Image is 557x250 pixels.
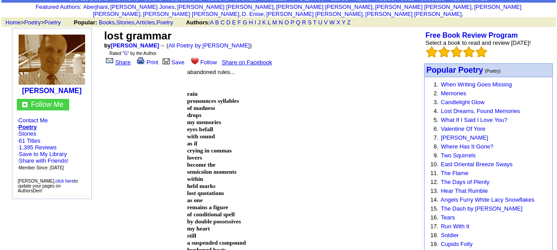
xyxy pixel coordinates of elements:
a: Where Has It Gone? [441,143,494,150]
a: A [210,19,214,26]
a: Poetry [24,19,41,26]
a: All Poetry by [PERSON_NAME] [168,42,250,49]
font: → ( ) [159,42,252,49]
font: (Poetry) [485,69,501,74]
a: U [318,19,322,26]
a: [PERSON_NAME] Jones [110,4,175,10]
a: [PERSON_NAME] [PERSON_NAME] [93,4,522,17]
font: i [142,12,143,17]
font: Follow Me [31,101,63,108]
font: > > [2,19,72,26]
img: library.gif [161,57,171,64]
a: J [258,19,261,26]
font: Member Since: [DATE] [19,165,64,170]
b: [PERSON_NAME] [22,87,82,94]
font: · · [17,137,69,171]
font: i [374,5,375,10]
a: Hear That Rumble [441,187,488,194]
a: The Flame [440,170,468,176]
a: Home [5,19,21,26]
img: print.gif [137,57,144,64]
a: H [249,19,253,26]
a: Cupids Folly [441,241,473,247]
font: 14. [430,196,438,203]
a: Two Squirrels [440,152,475,159]
font: by [104,42,159,49]
font: · · · [17,151,69,171]
a: Follow [189,59,217,66]
a: Articles [136,19,155,26]
a: Candlelight Glow [441,99,484,105]
font: i [364,12,365,17]
a: P [291,19,294,26]
img: bigemptystars.png [463,46,475,58]
a: The Days of Plenty [440,179,489,185]
font: 2. [433,90,438,97]
font: 13. [430,187,438,194]
a: Share on Facebook [222,59,272,66]
font: 7. [433,134,438,141]
font: 8. [433,143,438,150]
a: L [268,19,271,26]
a: C [221,19,225,26]
a: Poetry [156,19,173,26]
font: [PERSON_NAME], to update your pages on AuthorsDen! [18,179,78,193]
font: i [463,12,464,17]
a: Stories [117,19,134,26]
font: i [109,5,110,10]
font: 5. [433,117,438,123]
font: abandoned rules... [187,69,235,75]
a: Valentine Of Yore [441,125,485,132]
a: Memories [441,90,466,97]
span: rain [187,90,198,97]
a: E [232,19,236,26]
font: 15. [430,205,438,212]
b: Authors: [186,19,210,26]
a: Tears [440,214,455,221]
a: [PERSON_NAME] [PERSON_NAME] [375,4,471,10]
a: East Oriental Breeze Sways [441,161,513,168]
a: Stories [19,130,36,137]
font: , , , [74,19,359,26]
a: 61 Titles [19,137,40,144]
font: i [275,5,276,10]
img: bigemptystars.png [426,46,437,58]
font: Popular Poetry [426,66,483,74]
a: Z [347,19,351,26]
font: 1. [433,81,438,88]
a: Contact Me [19,117,48,124]
a: R [302,19,306,26]
a: Aberjhani [83,4,108,10]
a: Share with Friends! [19,157,69,164]
a: What If I Said I Love You? [441,117,507,123]
font: : [35,4,81,10]
a: B [215,19,219,26]
a: X [336,19,340,26]
a: Poetry [19,124,37,130]
font: i [473,5,474,10]
font: 4. [433,108,438,114]
img: bigemptystars.png [475,46,487,58]
font: 9. [433,152,438,159]
font: , , , , , , , , , , [83,4,522,17]
font: 3. [433,99,438,105]
a: F [238,19,241,26]
font: lost grammar [104,30,171,42]
img: 65759.JPG [19,35,85,85]
font: 6. [433,125,438,132]
a: G [124,51,128,56]
a: Free Book Review Program [425,31,518,39]
font: i [265,12,266,17]
a: D [226,19,230,26]
a: Share [104,59,131,66]
a: Featured Authors [35,4,80,10]
font: 17. [430,223,438,230]
font: 12. [430,179,438,185]
img: bigemptystars.png [451,46,462,58]
a: Books [99,19,115,26]
img: heart.gif [191,57,199,64]
a: Q [296,19,300,26]
a: T [313,19,316,26]
font: 16. [430,214,438,221]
